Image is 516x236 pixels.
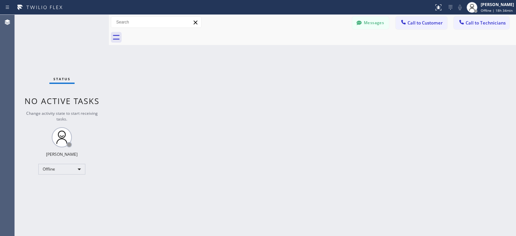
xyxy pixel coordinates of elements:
span: Call to Customer [407,20,443,26]
button: Messages [352,16,389,29]
span: Change activity state to start receiving tasks. [26,110,98,122]
input: Search [111,17,201,28]
button: Call to Customer [396,16,447,29]
button: Mute [455,3,465,12]
span: Call to Technicians [466,20,506,26]
span: Status [53,77,71,81]
div: Offline [38,164,85,175]
span: No active tasks [25,95,99,106]
span: Offline | 18h 34min [481,8,513,13]
div: [PERSON_NAME] [481,2,514,7]
button: Call to Technicians [454,16,509,29]
div: [PERSON_NAME] [46,151,78,157]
